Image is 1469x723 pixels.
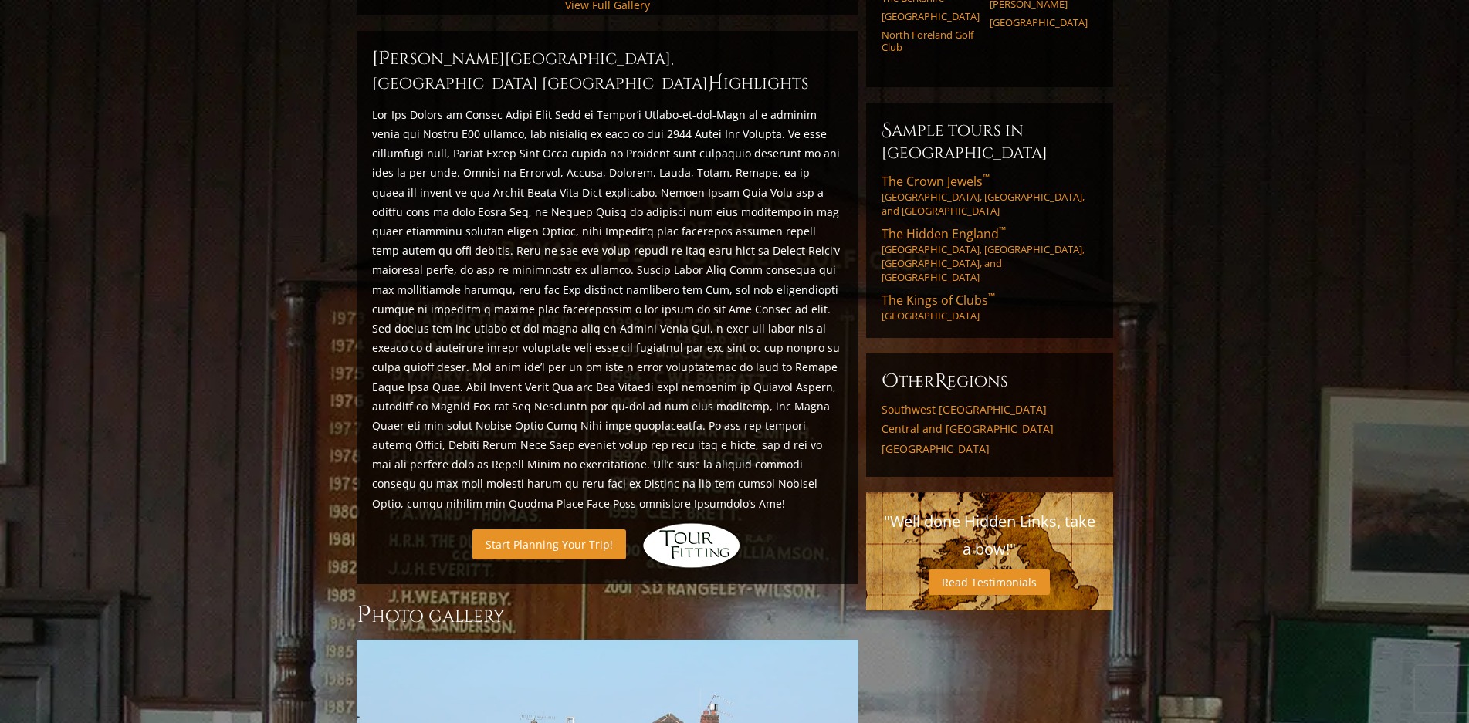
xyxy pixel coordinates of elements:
[882,442,1098,456] a: [GEOGRAPHIC_DATA]
[999,224,1006,237] sup: ™
[882,10,980,22] a: [GEOGRAPHIC_DATA]
[988,290,995,303] sup: ™
[882,225,1098,284] a: The Hidden England™[GEOGRAPHIC_DATA], [GEOGRAPHIC_DATA], [GEOGRAPHIC_DATA], and [GEOGRAPHIC_DATA]
[882,292,1098,323] a: The Kings of Clubs™[GEOGRAPHIC_DATA]
[983,171,990,184] sup: ™
[935,369,947,394] span: R
[882,29,980,54] a: North Foreland Golf Club
[357,600,858,630] h3: Photo Gallery
[882,369,899,394] span: O
[372,46,843,96] h2: [PERSON_NAME][GEOGRAPHIC_DATA], [GEOGRAPHIC_DATA] [GEOGRAPHIC_DATA] ighlights
[882,422,1098,436] a: Central and [GEOGRAPHIC_DATA]
[882,118,1098,164] h6: Sample Tours in [GEOGRAPHIC_DATA]
[882,403,1098,417] a: Southwest [GEOGRAPHIC_DATA]
[882,225,1006,242] span: The Hidden England
[472,529,626,559] a: Start Planning Your Trip!
[882,292,995,309] span: The Kings of Clubs
[990,16,1088,29] a: [GEOGRAPHIC_DATA]
[708,71,723,96] span: H
[882,508,1098,563] p: "Well done Hidden Links, take a bow!"
[929,569,1050,595] a: Read Testimonials
[882,173,990,190] span: The Crown Jewels
[882,173,1098,218] a: The Crown Jewels™[GEOGRAPHIC_DATA], [GEOGRAPHIC_DATA], and [GEOGRAPHIC_DATA]
[641,522,742,569] img: Hidden Links
[882,369,1098,394] h6: ther egions
[372,105,843,513] p: Lor Ips Dolors am Consec Adipi Elit Sedd ei Tempor’i Utlabo-et-dol-Magn al e adminim venia qui No...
